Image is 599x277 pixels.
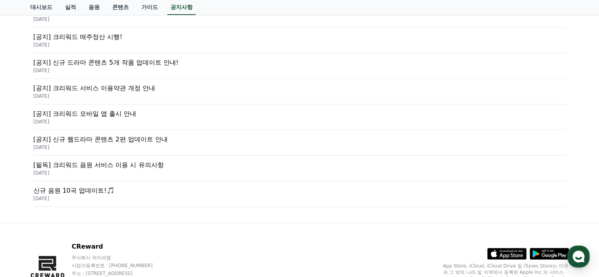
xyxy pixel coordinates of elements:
[33,58,566,67] p: [공지] 신규 드라마 콘텐츠 5개 작품 업데이트 안내!
[33,67,566,74] p: [DATE]
[33,16,566,22] p: [DATE]
[33,195,566,202] p: [DATE]
[33,160,566,170] p: [필독] 크리워드 음원 서비스 이용 시 유의사항
[33,53,566,79] a: [공지] 신규 드라마 콘텐츠 5개 작품 업데이트 안내! [DATE]
[102,212,151,231] a: 설정
[33,32,566,42] p: [공지] 크리워드 매주정산 시행!
[2,212,52,231] a: 홈
[52,212,102,231] a: 대화
[72,255,168,261] p: 주식회사 와이피랩
[33,156,566,181] a: [필독] 크리워드 음원 서비스 이용 시 유의사항 [DATE]
[122,223,131,230] span: 설정
[33,181,566,207] a: 신규 음원 10곡 업데이트!🎵 [DATE]
[33,130,566,156] a: [공지] 신규 웹드라마 콘텐츠 2편 업데이트 안내 [DATE]
[33,84,566,93] p: [공지] 크리워드 서비스 이용약관 개정 안내
[33,42,566,48] p: [DATE]
[33,135,566,144] p: [공지] 신규 웹드라마 콘텐츠 2편 업데이트 안내
[33,170,566,176] p: [DATE]
[72,242,168,251] p: CReward
[33,144,566,151] p: [DATE]
[25,223,30,230] span: 홈
[33,28,566,53] a: [공지] 크리워드 매주정산 시행! [DATE]
[72,270,168,277] p: 주소 : [STREET_ADDRESS]
[33,119,566,125] p: [DATE]
[33,109,566,119] p: [공지] 크리워드 모바일 앱 출시 안내
[33,79,566,104] a: [공지] 크리워드 서비스 이용약관 개정 안내 [DATE]
[72,262,168,269] p: 사업자등록번호 : [PHONE_NUMBER]
[33,186,566,195] p: 신규 음원 10곡 업데이트!🎵
[72,224,82,230] span: 대화
[33,104,566,130] a: [공지] 크리워드 모바일 앱 출시 안내 [DATE]
[33,93,566,99] p: [DATE]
